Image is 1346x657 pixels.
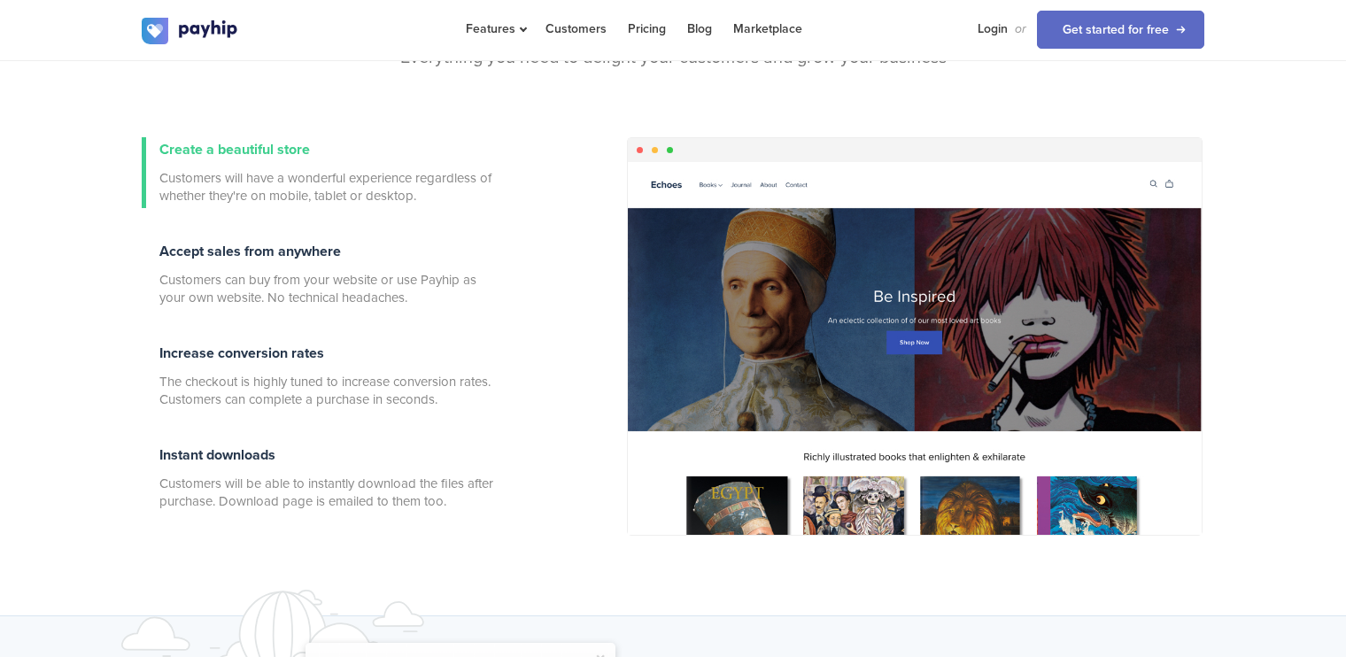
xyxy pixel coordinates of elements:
span: Increase conversion rates [159,344,324,362]
span: Customers will be able to instantly download the files after purchase. Download page is emailed t... [159,475,496,510]
span: Instant downloads [159,446,275,464]
a: Get started for free [1037,11,1204,49]
a: Accept sales from anywhere Customers can buy from your website or use Payhip as your own website.... [142,239,496,310]
span: The checkout is highly tuned to increase conversion rates. Customers can complete a purchase in s... [159,373,496,408]
span: Features [466,21,524,36]
a: Create a beautiful store Customers will have a wonderful experience regardless of whether they're... [142,137,496,208]
a: Instant downloads Customers will be able to instantly download the files after purchase. Download... [142,443,496,514]
img: logo.svg [142,18,239,44]
span: Customers will have a wonderful experience regardless of whether they're on mobile, tablet or des... [159,169,496,205]
span: Customers can buy from your website or use Payhip as your own website. No technical headaches. [159,271,496,306]
a: Increase conversion rates The checkout is highly tuned to increase conversion rates. Customers ca... [142,341,496,412]
span: Create a beautiful store [159,141,310,158]
span: Accept sales from anywhere [159,243,341,260]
